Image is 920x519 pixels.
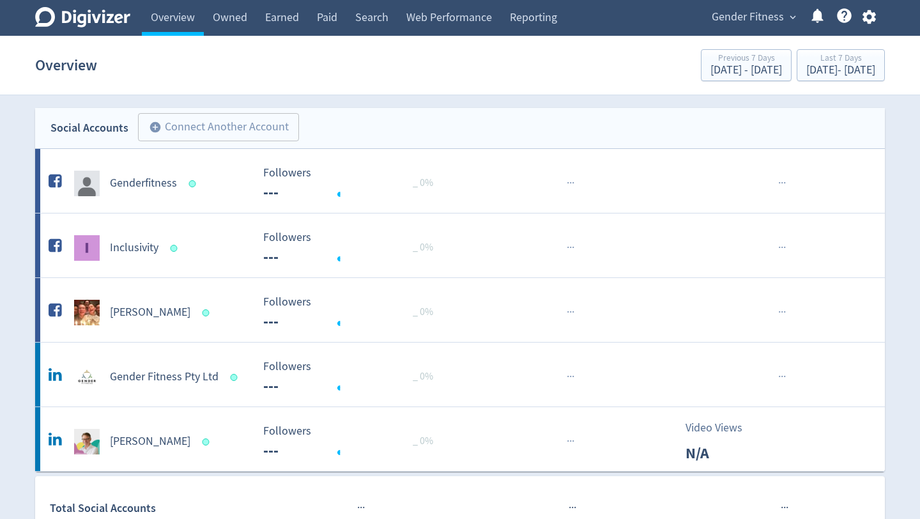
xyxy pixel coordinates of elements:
p: N/A [686,442,759,465]
svg: Followers --- [257,231,448,265]
span: Data last synced: 12 Aug 2025, 3:01am (AEST) [189,180,200,187]
svg: Followers --- [257,167,448,201]
span: _ 0% [413,176,433,189]
span: · [783,240,786,256]
span: · [569,175,572,191]
h5: Inclusivity [110,240,158,256]
h5: Genderfitness [110,176,177,191]
span: · [781,500,783,516]
span: · [569,500,571,516]
span: · [786,500,788,516]
span: · [569,240,572,256]
h5: [PERSON_NAME] [110,305,190,320]
a: Ken Barton undefined[PERSON_NAME] Followers --- Followers --- _ 0%···Video ViewsN/A [35,407,885,471]
span: · [567,433,569,449]
span: · [783,304,786,320]
img: Inclusivity undefined [74,235,100,261]
div: [DATE] - [DATE] [806,65,875,76]
span: _ 0% [413,241,433,254]
span: · [781,240,783,256]
svg: Followers --- [257,360,448,394]
p: Video Views [686,419,759,437]
span: · [778,304,781,320]
button: Previous 7 Days[DATE] - [DATE] [701,49,792,81]
span: · [567,175,569,191]
img: Ken Barton undefined [74,300,100,325]
img: Gender Fitness Pty Ltd undefined [74,364,100,390]
span: · [781,175,783,191]
span: Data last synced: 12 Aug 2025, 3:01am (AEST) [203,309,213,316]
img: Ken Barton undefined [74,429,100,454]
a: Connect Another Account [128,115,299,141]
span: expand_more [787,12,799,23]
button: Last 7 Days[DATE]- [DATE] [797,49,885,81]
span: · [567,369,569,385]
span: · [783,369,786,385]
span: · [783,175,786,191]
h1: Overview [35,45,97,86]
span: Data last synced: 12 Aug 2025, 3:01am (AEST) [231,374,241,381]
a: Inclusivity undefinedInclusivity Followers --- Followers --- _ 0%······ [35,213,885,277]
span: · [360,500,362,516]
svg: Followers --- [257,296,448,330]
span: · [783,500,786,516]
span: · [778,175,781,191]
span: Gender Fitness [712,7,784,27]
div: Total Social Accounts [50,499,254,518]
span: · [362,500,365,516]
span: Data last synced: 12 Aug 2025, 3:01am (AEST) [171,245,181,252]
span: · [778,369,781,385]
span: · [567,240,569,256]
span: · [572,304,574,320]
span: · [572,175,574,191]
button: Connect Another Account [138,113,299,141]
img: Genderfitness undefined [74,171,100,196]
span: · [569,304,572,320]
div: Social Accounts [50,119,128,137]
h5: Gender Fitness Pty Ltd [110,369,218,385]
span: · [569,433,572,449]
svg: Followers --- [257,425,448,459]
span: · [572,240,574,256]
span: · [778,240,781,256]
div: Last 7 Days [806,54,875,65]
span: Data last synced: 12 Aug 2025, 3:01am (AEST) [203,438,213,445]
a: Genderfitness undefinedGenderfitness Followers --- Followers --- _ 0%······ [35,149,885,213]
a: Ken Barton undefined[PERSON_NAME] Followers --- Followers --- _ 0%······ [35,278,885,342]
a: Gender Fitness Pty Ltd undefinedGender Fitness Pty Ltd Followers --- Followers --- _ 0%······ [35,343,885,407]
span: · [574,500,576,516]
span: · [569,369,572,385]
span: · [571,500,574,516]
button: Gender Fitness [707,7,799,27]
div: [DATE] - [DATE] [710,65,782,76]
span: · [567,304,569,320]
span: · [357,500,360,516]
span: · [572,369,574,385]
span: · [781,304,783,320]
span: _ 0% [413,435,433,447]
span: · [572,433,574,449]
h5: [PERSON_NAME] [110,434,190,449]
span: _ 0% [413,370,433,383]
span: · [781,369,783,385]
span: add_circle [149,121,162,134]
span: _ 0% [413,306,433,318]
div: Previous 7 Days [710,54,782,65]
